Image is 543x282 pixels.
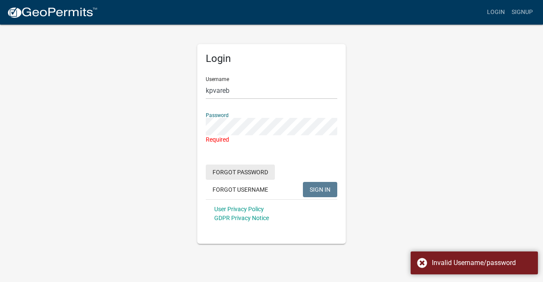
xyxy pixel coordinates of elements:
[303,182,337,197] button: SIGN IN
[484,4,508,20] a: Login
[432,258,532,268] div: Invalid Username/password
[214,206,264,212] a: User Privacy Policy
[206,165,275,180] button: Forgot Password
[206,182,275,197] button: Forgot Username
[508,4,536,20] a: Signup
[206,135,337,144] div: Required
[310,186,330,193] span: SIGN IN
[214,215,269,221] a: GDPR Privacy Notice
[206,53,337,65] h5: Login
